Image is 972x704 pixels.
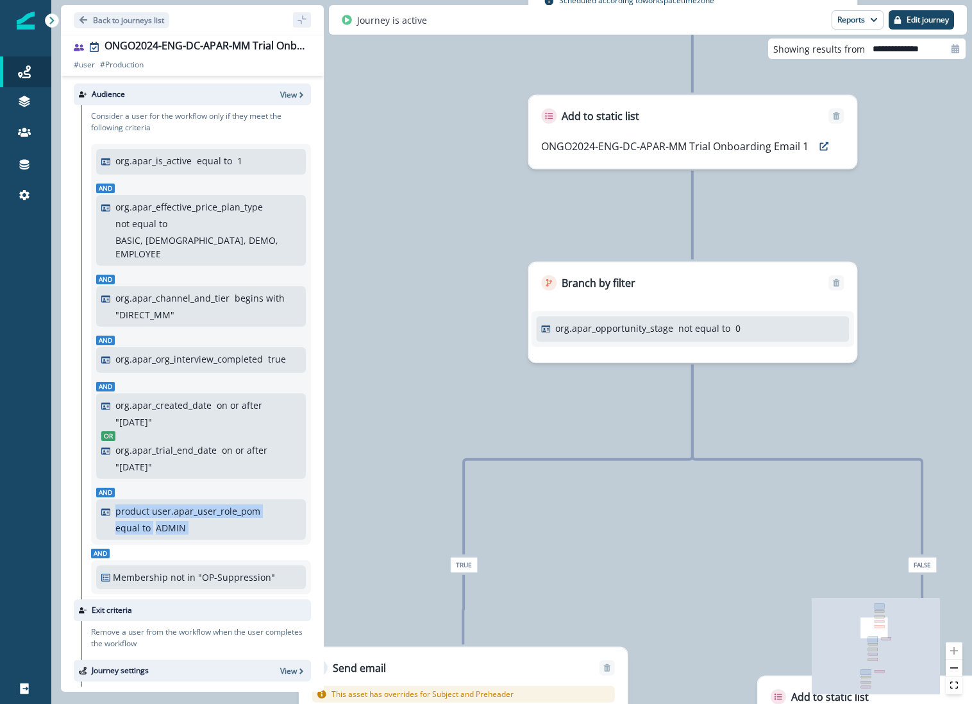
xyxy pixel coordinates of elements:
[280,665,306,676] button: View
[222,443,267,457] p: on or after
[333,660,386,676] p: Send email
[74,59,95,71] p: # user
[331,689,514,700] p: This asset has overrides for Subject and Preheader
[115,460,152,474] p: " [DATE] "
[93,15,164,26] p: Back to journeys list
[541,139,809,154] p: ONGO2024-ENG-DC-APAR-MM Trial Onboarding Email 1
[115,352,263,366] p: org.apar_org_interview_completed
[293,12,311,28] button: sidebar collapse toggle
[74,12,169,28] button: Go back
[562,108,639,124] p: Add to static list
[96,275,115,284] span: And
[115,154,192,167] p: org.apar_is_active
[96,382,115,391] span: And
[101,431,115,441] span: Or
[115,399,212,412] p: org.apar_created_date
[678,322,730,335] p: not equal to
[96,488,115,497] span: And
[555,322,673,335] p: org.apar_opportunity_stage
[115,443,217,457] p: org.apar_trial_end_date
[814,137,834,156] button: preview
[91,626,311,649] p: Remove a user from the workflow when the user completes the workflow
[528,95,857,169] div: Add to static listRemoveONGO2024-ENG-DC-APAR-MM Trial Onboarding Email 1preview
[463,575,464,645] g: Edge from node-edge-label38a745fe-389b-4f90-b39a-9a3d50b9438e to 9b288793-2eab-4e8c-b7f0-4ca83c09...
[115,415,152,429] p: " [DATE] "
[96,184,115,193] span: And
[832,10,884,30] button: Reports
[197,154,232,167] p: equal to
[450,557,478,573] span: True
[735,322,741,335] p: 0
[115,234,297,261] p: BASIC, [DEMOGRAPHIC_DATA], DEMO, EMPLOYEE
[357,13,427,27] p: Journey is active
[237,154,242,167] p: 1
[528,262,857,363] div: Branch by filterRemoveorg.apar_opportunity_stagenot equal to 0
[773,42,865,56] p: Showing results from
[17,12,35,30] img: Inflection
[562,275,635,291] p: Branch by filter
[198,571,284,584] p: "OP-Suppression"
[268,352,286,366] p: true
[91,110,311,133] p: Consider a user for the workflow only if they meet the following criteria
[946,677,962,694] button: fit view
[171,571,196,584] p: not in
[908,557,937,573] span: False
[115,504,260,518] p: product user.apar_user_role_pom
[889,10,954,30] button: Edit journey
[115,308,174,322] p: " DIRECT_MM "
[100,59,144,71] p: # Production
[96,336,115,345] span: And
[115,200,263,214] p: org.apar_effective_price_plan_type
[280,89,297,100] p: View
[946,660,962,677] button: zoom out
[235,291,285,305] p: begins with
[907,15,949,24] p: Edit journey
[280,89,306,100] button: View
[217,399,262,412] p: on or after
[105,40,306,54] div: ONGO2024-ENG-DC-APAR-MM Trial Onboarding Users
[115,291,230,305] p: org.apar_channel_and_tier
[92,665,149,676] p: Journey settings
[280,665,297,676] p: View
[92,605,132,616] p: Exit criteria
[692,365,922,554] g: Edge from bf6cbc61-d7cf-4e65-a5f2-971f0b1048a9 to node-edge-label8c038712-71a3-4816-8782-cf637faf...
[115,521,151,535] p: equal to
[91,549,110,558] span: And
[113,571,168,584] p: Membership
[156,521,186,535] p: ADMIN
[340,557,587,573] div: True
[115,217,167,230] p: not equal to
[92,89,125,100] p: Audience
[464,365,692,554] g: Edge from bf6cbc61-d7cf-4e65-a5f2-971f0b1048a9 to node-edge-label38a745fe-389b-4f90-b39a-9a3d50b9...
